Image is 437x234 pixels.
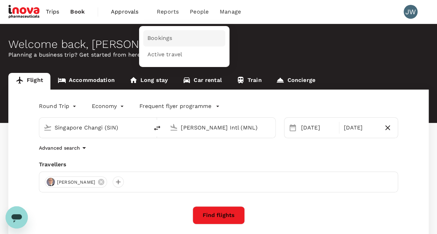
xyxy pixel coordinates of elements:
[122,73,175,90] a: Long stay
[139,102,211,110] p: Frequent flyer programme
[8,4,40,19] img: iNova Pharmaceuticals
[45,176,107,187] div: [PERSON_NAME]
[143,47,225,63] a: Active travel
[53,179,99,186] span: [PERSON_NAME]
[193,206,245,224] button: Find flights
[39,101,78,112] div: Round Trip
[8,38,429,51] div: Welcome back , [PERSON_NAME] .
[39,144,88,152] button: Advanced search
[70,8,85,16] span: Book
[8,51,429,59] p: Planning a business trip? Get started from here.
[50,73,122,90] a: Accommodation
[39,144,80,151] p: Advanced search
[47,178,55,186] img: avatar-674847d4c54d2.jpeg
[298,121,338,135] div: [DATE]
[175,73,229,90] a: Car rental
[92,101,126,112] div: Economy
[46,8,59,16] span: Trips
[181,122,260,133] input: Going to
[220,8,241,16] span: Manage
[229,73,269,90] a: Train
[190,8,209,16] span: People
[143,30,225,47] a: Bookings
[139,102,220,110] button: Frequent flyer programme
[341,121,380,135] div: [DATE]
[55,122,134,133] input: Depart from
[269,73,322,90] a: Concierge
[147,51,182,59] span: Active travel
[6,206,28,228] iframe: Button to launch messaging window
[149,120,165,136] button: delete
[147,34,172,42] span: Bookings
[8,73,50,90] a: Flight
[157,8,179,16] span: Reports
[39,160,398,169] div: Travellers
[404,5,418,19] div: JW
[144,127,145,128] button: Open
[111,8,146,16] span: Approvals
[270,127,272,128] button: Open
